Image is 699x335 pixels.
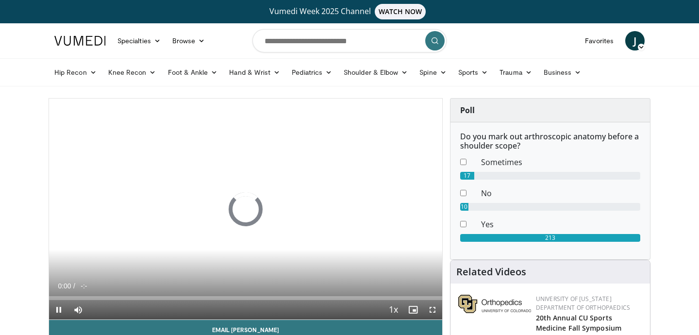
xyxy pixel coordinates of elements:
a: Spine [414,63,452,82]
dd: Yes [474,218,648,230]
a: Trauma [494,63,538,82]
button: Playback Rate [384,300,403,319]
span: -:- [81,282,87,290]
a: Sports [452,63,494,82]
button: Fullscreen [423,300,442,319]
input: Search topics, interventions [252,29,447,52]
img: VuMedi Logo [54,36,106,46]
img: 355603a8-37da-49b6-856f-e00d7e9307d3.png.150x105_q85_autocrop_double_scale_upscale_version-0.2.png [458,295,531,313]
a: Vumedi Week 2025 ChannelWATCH NOW [56,4,643,19]
a: 20th Annual CU Sports Medicine Fall Symposium [536,313,621,333]
span: / [73,282,75,290]
button: Mute [68,300,88,319]
a: Specialties [112,31,166,50]
span: 0:00 [58,282,71,290]
a: University of [US_STATE] Department of Orthopaedics [536,295,630,312]
h6: Do you mark out arthroscopic anatomy before a shoulder scope? [460,132,640,151]
a: Foot & Ankle [162,63,224,82]
a: Business [538,63,587,82]
h4: Related Videos [456,266,526,278]
a: Knee Recon [102,63,162,82]
a: Shoulder & Elbow [338,63,414,82]
div: Progress Bar [49,296,442,300]
a: Hip Recon [49,63,102,82]
a: Browse [166,31,211,50]
div: 17 [460,172,475,180]
div: 10 [460,203,468,211]
dd: Sometimes [474,156,648,168]
dd: No [474,187,648,199]
a: Pediatrics [286,63,338,82]
span: WATCH NOW [375,4,426,19]
video-js: Video Player [49,99,442,320]
a: Favorites [579,31,619,50]
button: Enable picture-in-picture mode [403,300,423,319]
a: J [625,31,645,50]
a: Hand & Wrist [223,63,286,82]
button: Pause [49,300,68,319]
strong: Poll [460,105,475,116]
div: 213 [460,234,640,242]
